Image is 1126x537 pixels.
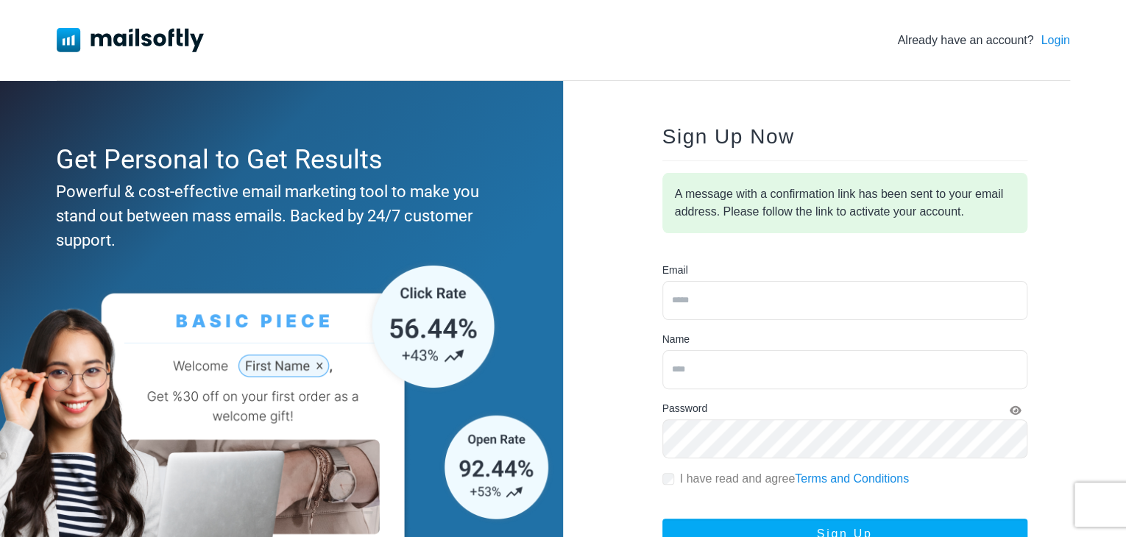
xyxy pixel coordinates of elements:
i: Show Password [1010,405,1021,416]
div: Already have an account? [897,32,1069,49]
a: Login [1041,32,1069,49]
label: Email [662,263,688,278]
label: I have read and agree [680,470,909,488]
label: Name [662,332,690,347]
a: Terms and Conditions [795,472,909,485]
div: Powerful & cost-effective email marketing tool to make you stand out between mass emails. Backed ... [56,179,500,252]
span: Sign Up Now [662,125,795,148]
img: Mailsoftly [57,28,204,51]
label: Password [662,401,707,416]
div: Get Personal to Get Results [56,140,500,179]
div: A message with a confirmation link has been sent to your email address. Please follow the link to... [662,173,1027,233]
